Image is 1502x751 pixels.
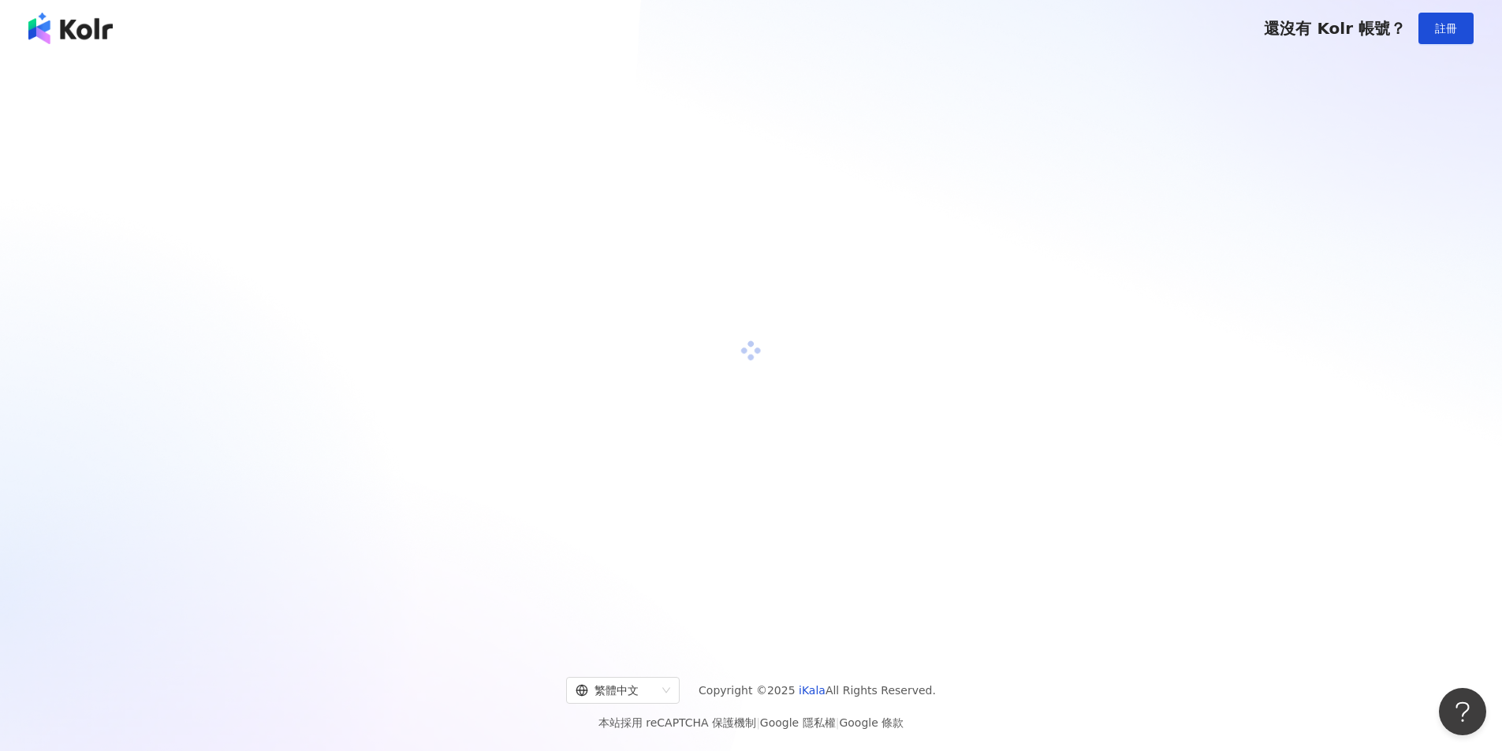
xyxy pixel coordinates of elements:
[1418,13,1474,44] button: 註冊
[576,678,656,703] div: 繁體中文
[598,713,904,732] span: 本站採用 reCAPTCHA 保護機制
[799,684,826,697] a: iKala
[760,716,836,729] a: Google 隱私權
[28,13,113,44] img: logo
[1435,22,1457,35] span: 註冊
[756,716,760,729] span: |
[1264,19,1406,38] span: 還沒有 Kolr 帳號？
[839,716,904,729] a: Google 條款
[1439,688,1486,735] iframe: Help Scout Beacon - Open
[699,681,936,700] span: Copyright © 2025 All Rights Reserved.
[836,716,840,729] span: |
